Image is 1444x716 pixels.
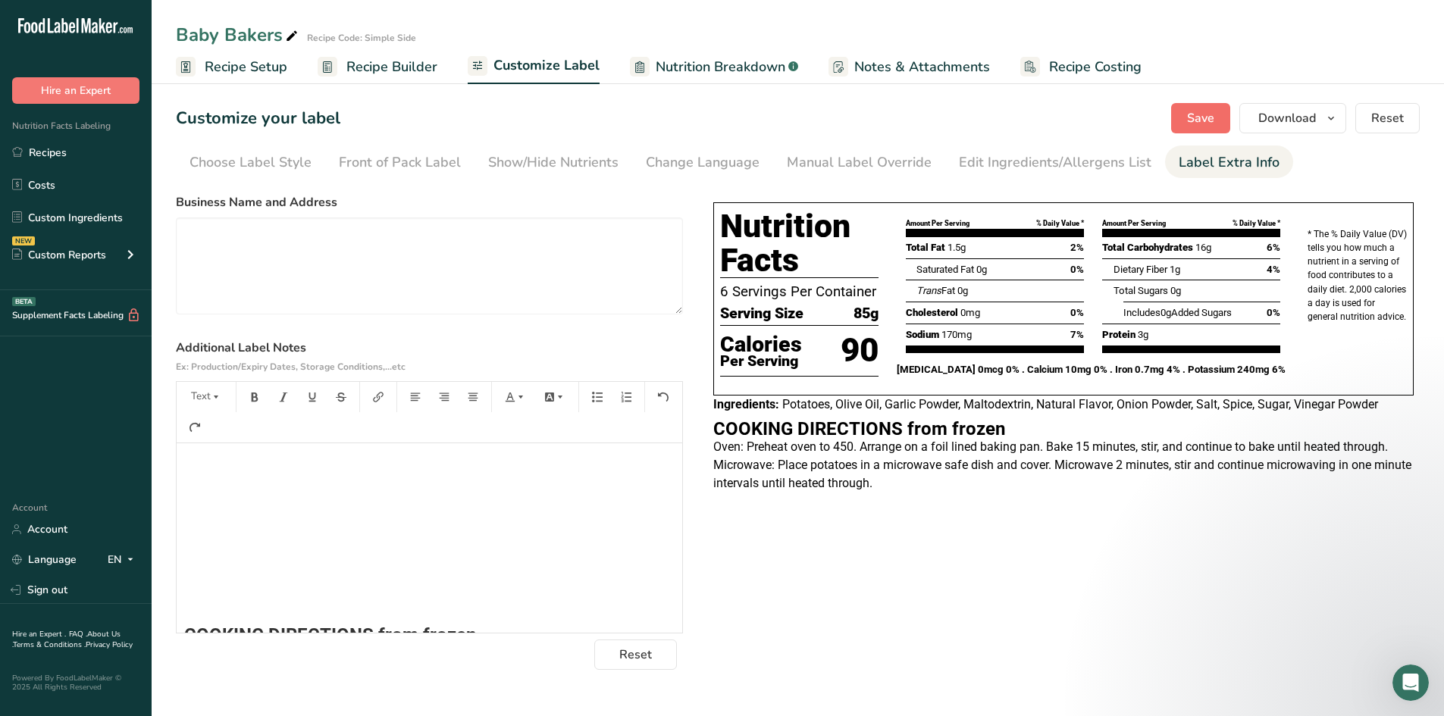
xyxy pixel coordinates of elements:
div: % Daily Value * [1036,218,1084,229]
div: Label Extra Info [1179,152,1280,173]
span: Recipe Setup [205,57,287,77]
p: [MEDICAL_DATA] 0mcg 0% . Calcium 10mg 0% . Iron 0.7mg 4% . Potassium 240mg 6% [897,362,1289,377]
div: • 4h ago [116,229,159,245]
span: Total Sugars [1114,285,1168,296]
span: Saturated Fat [916,264,974,275]
span: Sodium [906,329,939,340]
img: Profile image for Rana [162,24,193,55]
span: Recipe Costing [1049,57,1142,77]
div: Change Language [646,152,760,173]
span: Serving Size [720,302,803,325]
div: Manual Label Override [787,152,932,173]
a: Nutrition Breakdown [630,50,798,84]
div: % Daily Value * [1233,218,1280,229]
div: Amount Per Serving [1102,218,1166,229]
button: Reset [1355,103,1420,133]
div: Powered By FoodLabelMaker © 2025 All Rights Reserved [12,674,139,692]
div: EN [108,551,139,569]
span: 0g [957,285,968,296]
a: Recipe Builder [318,50,437,84]
span: 1g [1170,264,1180,275]
span: News [251,511,280,521]
span: 170mg [941,329,972,340]
p: * The % Daily Value (DV) tells you how much a nutrient in a serving of food contributes to a dail... [1308,227,1407,324]
div: Edit Ingredients/Allergens List [959,152,1151,173]
a: Hire an Expert . [12,629,66,639]
button: Download [1239,103,1346,133]
a: FAQ . [69,629,87,639]
iframe: Intercom live chat [1392,664,1429,701]
button: Help [152,473,227,533]
div: Hire an Expert Services [31,364,254,380]
div: Baby Bakers [176,21,301,48]
img: logo [30,34,132,48]
span: 0g [1161,307,1171,318]
span: Help [177,511,202,521]
span: Customize Label [493,55,600,76]
div: Hire an Expert Services [22,430,281,458]
span: 3g [1138,329,1148,340]
span: Home [20,511,55,521]
div: Show/Hide Nutrients [488,152,619,173]
label: Additional Label Notes [176,339,683,375]
span: Reset [1371,109,1404,127]
a: Language [12,546,77,573]
span: 2% [1070,240,1084,255]
button: Save [1171,103,1230,133]
span: Recipe Builder [346,57,437,77]
span: Potatoes, Olive Oil, Garlic Powder, Maltodextrin, Natural Flavor, Onion Powder, Salt, Spice, Suga... [782,397,1378,411]
span: 0% [1070,305,1084,320]
span: Ingredients: [713,397,779,411]
a: Privacy Policy [86,639,133,650]
span: Messages [88,511,140,521]
span: Total Carbohydrates [1102,242,1193,253]
p: Microwave: Place potatoes in a microwave safe dish and cover. Microwave 2 minutes, stir and conti... [713,456,1414,492]
div: How to Print Your Labels & Choose the Right Printer [22,458,281,502]
div: NEW [12,236,35,245]
img: Profile image for Reem [191,24,221,55]
button: Hire an Expert [12,77,139,104]
div: Choose Label Style [190,152,312,173]
span: Nutrition Breakdown [656,57,785,77]
button: Text [183,385,229,409]
span: Protein [1102,329,1135,340]
p: 6 Servings Per Container [720,281,879,302]
a: About Us . [12,629,121,650]
a: Recipe Setup [176,50,287,84]
p: Hi [PERSON_NAME] [30,108,273,133]
span: 85g [854,302,879,325]
label: Business Name and Address [176,193,683,211]
div: How to Print Your Labels & Choose the Right Printer [31,464,254,496]
i: Trans [916,285,941,296]
img: Profile image for Rachelle [31,214,61,244]
h2: COOKING DIRECTIONS from frozen [713,420,1414,438]
a: Recipe Costing [1020,50,1142,84]
span: 16g [1195,242,1211,253]
p: Oven: Preheat oven to 450. Arrange on a foil lined baking pan. Bake 15 minutes, stir, and continu... [713,438,1414,456]
div: Rachelle [67,229,113,245]
span: Cholesterol [906,307,958,318]
a: Notes & Attachments [828,50,990,84]
div: How Subscription Upgrades Work on [DOMAIN_NAME] [22,386,281,430]
button: News [227,473,303,533]
span: Rate your conversation [67,214,191,227]
p: How can we help? [30,133,273,159]
span: Download [1258,109,1316,127]
div: Send us a message [15,265,288,307]
span: Notes & Attachments [854,57,990,77]
div: How Subscription Upgrades Work on [DOMAIN_NAME] [31,392,254,424]
span: Ex: Production/Expiry Dates, Storage Conditions,...etc [176,361,406,373]
div: Recent message [31,191,272,207]
div: Send us a message [31,278,253,294]
img: Profile image for Rachelle [220,24,250,55]
span: Save [1187,109,1214,127]
span: 4% [1267,262,1280,277]
div: Hire an Expert Services [22,358,281,386]
a: Terms & Conditions . [13,639,86,650]
div: Profile image for RachelleRate your conversationRachelle•4h ago [16,201,287,257]
h1: Customize your label [176,106,340,131]
span: Includes Added Sugars [1123,307,1232,318]
span: 7% [1070,327,1084,342]
span: COOKING DIRECTIONS from frozen [184,624,476,646]
div: BETA [12,297,36,306]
